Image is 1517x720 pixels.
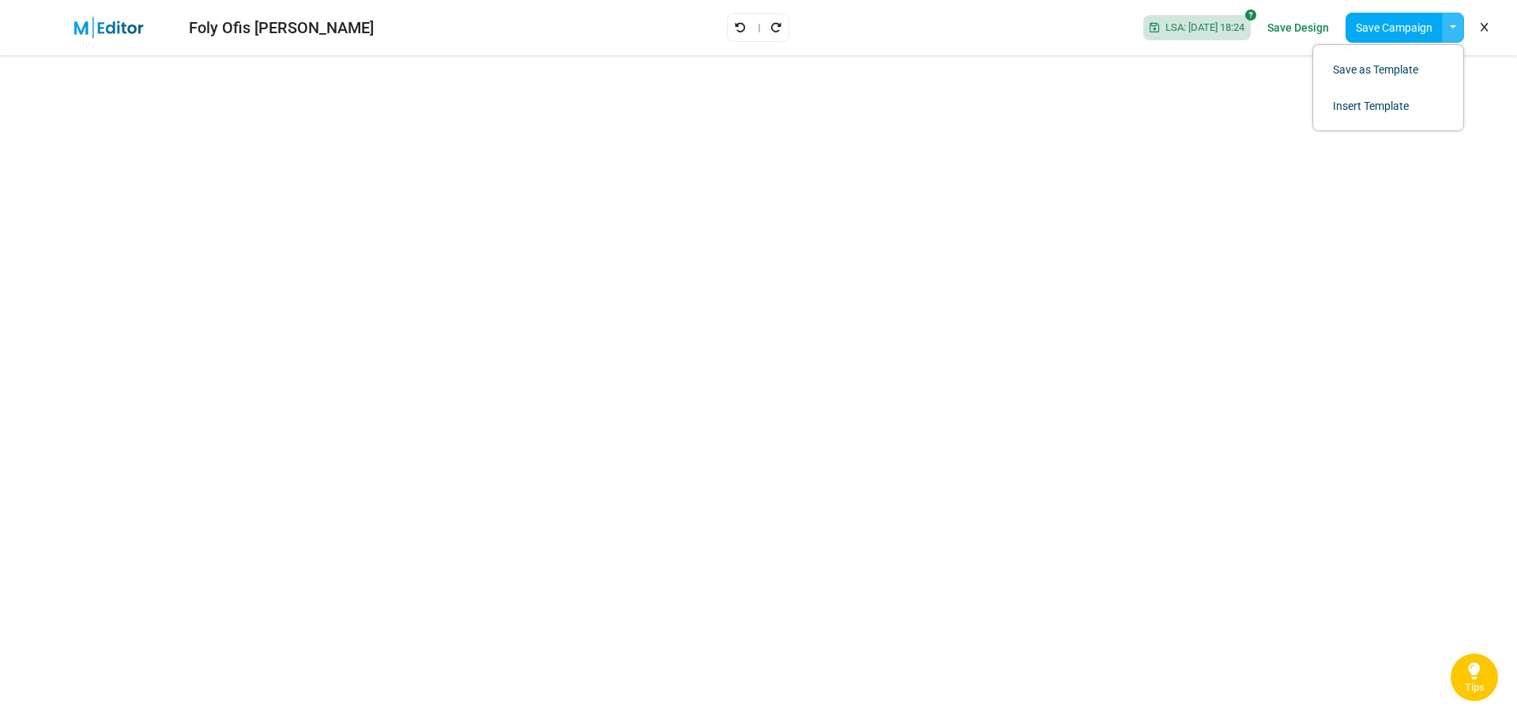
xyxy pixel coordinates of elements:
i: SoftSave® is off [1245,9,1256,21]
a: Redo [770,17,782,38]
button: Save Campaign [1346,13,1443,43]
div: Foly Ofis [PERSON_NAME] [189,16,374,40]
span: Tips [1465,681,1485,694]
a: Save as Template [1321,55,1455,84]
a: Insert Template [1321,92,1455,120]
a: Undo [734,17,747,38]
span: LSA: [DATE] 18:24 [1159,21,1244,34]
a: Save Design [1263,14,1333,41]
